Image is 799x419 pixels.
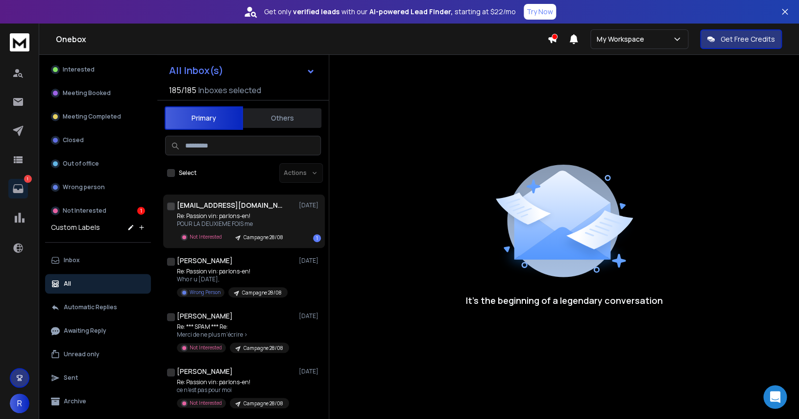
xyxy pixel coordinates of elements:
button: Meeting Completed [45,107,151,126]
button: Out of office [45,154,151,173]
button: Others [243,107,321,129]
p: Out of office [63,160,99,168]
p: All [64,280,71,288]
p: Wrong Person [190,289,220,296]
p: Not Interested [190,344,222,351]
button: Primary [165,106,243,130]
button: Interested [45,60,151,79]
button: Automatic Replies [45,297,151,317]
p: Re: Passion vin: parlons-en! [177,378,289,386]
strong: verified leads [293,7,339,17]
button: Meeting Booked [45,83,151,103]
p: Inbox [64,256,80,264]
button: Try Now [524,4,556,20]
p: Not Interested [190,233,222,241]
p: Campagne 28/08 [242,289,282,296]
p: Unread only [64,350,99,358]
h1: [PERSON_NAME] [177,256,233,266]
p: 1 [24,175,32,183]
p: Automatic Replies [64,303,117,311]
p: Meeting Booked [63,89,111,97]
button: Awaiting Reply [45,321,151,341]
img: logo [10,33,29,51]
p: Awaiting Reply [64,327,106,335]
button: Not Interested1 [45,201,151,221]
a: 1 [8,179,28,198]
div: 1 [137,207,145,215]
p: [DATE] [299,257,321,265]
p: Re: Passion vin: parlons-en! [177,268,288,275]
p: ce n'est pas pour moi [177,386,289,394]
button: Wrong person [45,177,151,197]
button: All [45,274,151,294]
p: It’s the beginning of a legendary conversation [466,294,663,307]
p: Re: Passion vin: parlons-en! [177,212,289,220]
button: All Inbox(s) [161,61,323,80]
label: Select [179,169,196,177]
p: [DATE] [299,201,321,209]
button: Inbox [45,250,151,270]
p: Meeting Completed [63,113,121,121]
button: Unread only [45,345,151,364]
button: Sent [45,368,151,388]
p: Archive [64,397,86,405]
p: Get Free Credits [721,34,775,44]
button: R [10,394,29,413]
p: Closed [63,136,84,144]
h1: [EMAIL_ADDRESS][DOMAIN_NAME] [177,200,285,210]
p: Merci de ne plus m'écrire > [177,331,289,339]
h3: Custom Labels [51,222,100,232]
div: 1 [313,234,321,242]
p: Campagne 28/08 [243,345,283,352]
p: Sent [64,374,78,382]
button: Get Free Credits [700,29,782,49]
p: Not Interested [190,399,222,407]
span: 185 / 185 [169,84,196,96]
p: Not Interested [63,207,106,215]
h1: Onebox [56,33,547,45]
p: [DATE] [299,368,321,375]
p: Try Now [527,7,553,17]
strong: AI-powered Lead Finder, [369,7,453,17]
p: Wrong person [63,183,105,191]
p: POUR LA DEUXIEME FOIS me [177,220,289,228]
p: Campagne 28/08 [243,234,283,241]
p: Campagne 28/08 [243,400,283,407]
p: My Workspace [597,34,648,44]
p: Get only with our starting at $22/mo [264,7,516,17]
p: [DATE] [299,312,321,320]
button: Archive [45,392,151,411]
h3: Inboxes selected [198,84,261,96]
div: Open Intercom Messenger [763,385,787,409]
h1: All Inbox(s) [169,66,223,75]
h1: [PERSON_NAME] [177,311,233,321]
p: Interested [63,66,95,74]
h1: [PERSON_NAME] [177,367,233,376]
p: Who r u [DATE], [177,275,288,283]
button: Closed [45,130,151,150]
